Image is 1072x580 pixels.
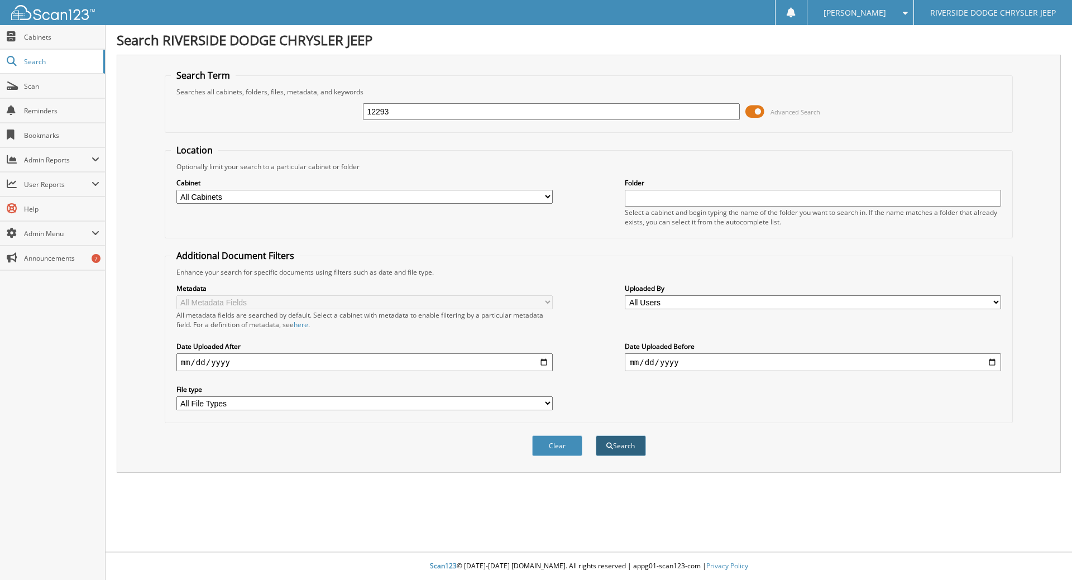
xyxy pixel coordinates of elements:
span: User Reports [24,180,92,189]
label: File type [176,385,553,394]
button: Clear [532,435,582,456]
input: end [625,353,1001,371]
label: Date Uploaded After [176,342,553,351]
div: Enhance your search for specific documents using filters such as date and file type. [171,267,1007,277]
input: start [176,353,553,371]
span: Cabinets [24,32,99,42]
label: Folder [625,178,1001,188]
div: All metadata fields are searched by default. Select a cabinet with metadata to enable filtering b... [176,310,553,329]
label: Cabinet [176,178,553,188]
a: Privacy Policy [706,561,748,571]
legend: Search Term [171,69,236,82]
h1: Search RIVERSIDE DODGE CHRYSLER JEEP [117,31,1061,49]
span: Advanced Search [770,108,820,116]
a: here [294,320,308,329]
span: Scan123 [430,561,457,571]
span: Bookmarks [24,131,99,140]
div: Searches all cabinets, folders, files, metadata, and keywords [171,87,1007,97]
span: Reminders [24,106,99,116]
span: [PERSON_NAME] [824,9,886,16]
span: Admin Menu [24,229,92,238]
div: © [DATE]-[DATE] [DOMAIN_NAME]. All rights reserved | appg01-scan123-com | [106,553,1072,580]
button: Search [596,435,646,456]
label: Date Uploaded Before [625,342,1001,351]
legend: Additional Document Filters [171,250,300,262]
span: RIVERSIDE DODGE CHRYSLER JEEP [930,9,1056,16]
span: Search [24,57,98,66]
img: scan123-logo-white.svg [11,5,95,20]
label: Uploaded By [625,284,1001,293]
span: Admin Reports [24,155,92,165]
div: Optionally limit your search to a particular cabinet or folder [171,162,1007,171]
legend: Location [171,144,218,156]
label: Metadata [176,284,553,293]
span: Scan [24,82,99,91]
div: Select a cabinet and begin typing the name of the folder you want to search in. If the name match... [625,208,1001,227]
iframe: Chat Widget [1016,526,1072,580]
span: Announcements [24,253,99,263]
div: 7 [92,254,100,263]
span: Help [24,204,99,214]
